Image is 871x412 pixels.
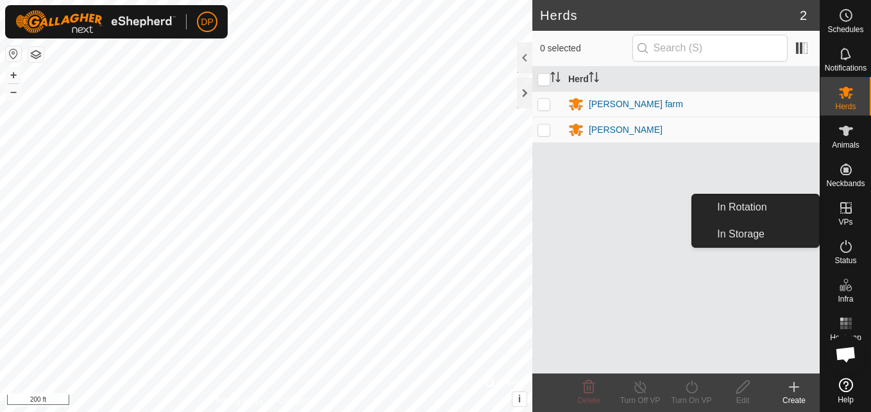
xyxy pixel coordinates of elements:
[15,10,176,33] img: Gallagher Logo
[6,46,21,62] button: Reset Map
[589,123,663,137] div: [PERSON_NAME]
[768,395,820,406] div: Create
[692,221,819,247] li: In Storage
[6,67,21,83] button: +
[835,103,856,110] span: Herds
[834,257,856,264] span: Status
[827,335,865,373] div: Open chat
[666,395,717,406] div: Turn On VP
[216,395,264,407] a: Privacy Policy
[717,395,768,406] div: Edit
[563,67,820,92] th: Herd
[717,200,766,215] span: In Rotation
[820,373,871,409] a: Help
[632,35,788,62] input: Search (S)
[838,218,852,226] span: VPs
[709,221,819,247] a: In Storage
[578,396,600,405] span: Delete
[838,396,854,404] span: Help
[28,47,44,62] button: Map Layers
[614,395,666,406] div: Turn Off VP
[827,26,863,33] span: Schedules
[825,64,867,72] span: Notifications
[830,334,861,341] span: Heatmap
[540,8,800,23] h2: Herds
[540,42,632,55] span: 0 selected
[692,194,819,220] li: In Rotation
[832,141,859,149] span: Animals
[709,194,819,220] a: In Rotation
[800,6,807,25] span: 2
[512,392,527,406] button: i
[201,15,213,29] span: DP
[279,395,317,407] a: Contact Us
[589,98,683,111] div: [PERSON_NAME] farm
[589,74,599,84] p-sorticon: Activate to sort
[6,84,21,99] button: –
[717,227,765,242] span: In Storage
[518,393,521,404] span: i
[550,74,561,84] p-sorticon: Activate to sort
[838,295,853,303] span: Infra
[826,180,865,187] span: Neckbands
